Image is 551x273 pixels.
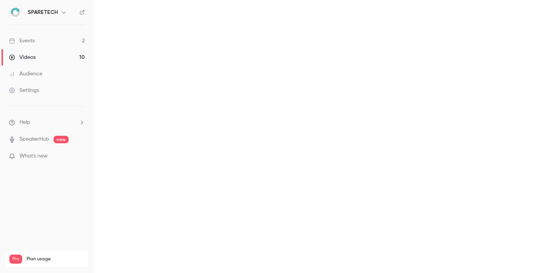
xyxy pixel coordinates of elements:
div: Audience [9,70,42,78]
span: What's new [19,152,48,160]
li: help-dropdown-opener [9,118,85,126]
span: Help [19,118,30,126]
img: SPARETECH [9,6,21,18]
span: new [54,136,69,143]
span: Plan usage [27,256,84,262]
a: SpeakerHub [19,135,49,143]
div: Videos [9,54,36,61]
iframe: Noticeable Trigger [76,153,85,160]
span: Pro [9,255,22,264]
div: Settings [9,87,39,94]
h6: SPARETECH [28,9,58,16]
div: Events [9,37,35,45]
